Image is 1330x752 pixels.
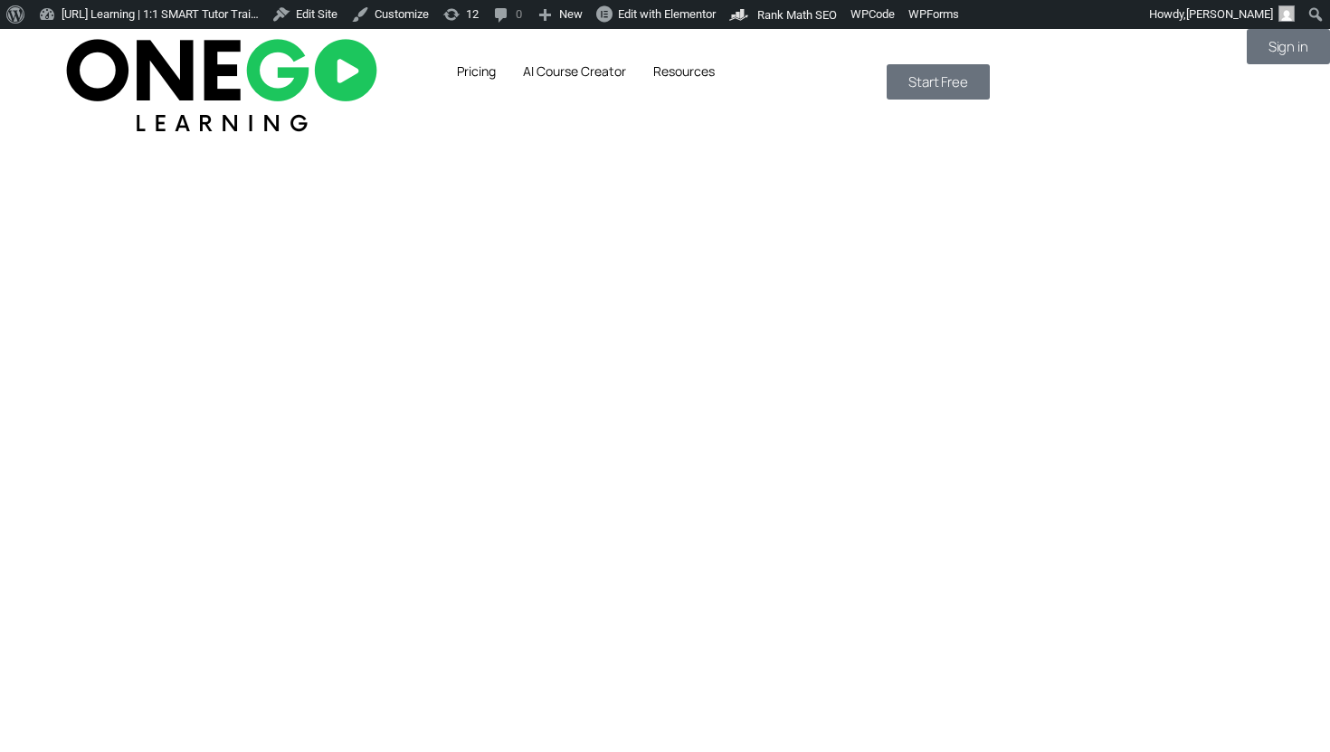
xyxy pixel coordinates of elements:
[757,8,837,22] span: Rank Math SEO
[1186,7,1273,21] span: [PERSON_NAME]
[443,49,509,94] a: Pricing
[908,75,968,89] span: Start Free
[618,7,716,21] span: Edit with Elementor
[1247,29,1330,64] a: Sign in
[509,49,640,94] a: AI Course Creator
[1268,40,1308,53] span: Sign in
[887,64,990,100] a: Start Free
[640,49,728,94] a: Resources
